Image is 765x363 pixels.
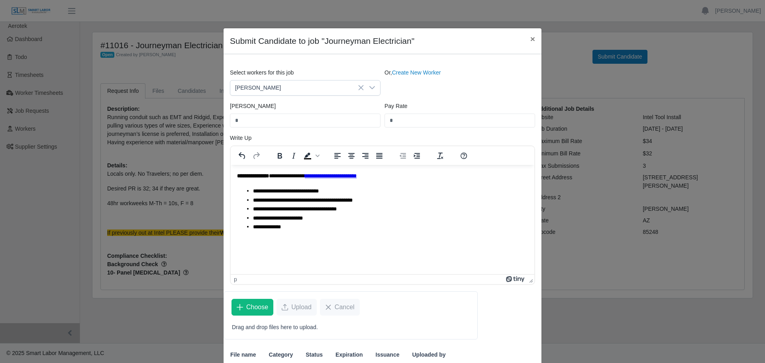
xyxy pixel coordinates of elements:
[335,302,355,312] span: Cancel
[231,165,534,274] iframe: Rich Text Area
[277,299,317,316] button: Upload
[230,69,294,77] label: Select workers for this job
[524,28,541,49] button: Close
[345,150,358,161] button: Align center
[410,150,424,161] button: Increase indent
[234,276,237,283] div: p
[320,299,360,316] button: Cancel
[230,134,251,142] label: Write Up
[433,150,447,161] button: Clear formatting
[230,35,414,47] h4: Submit Candidate to job "Journeyman Electrician"
[230,80,364,95] span: Nestor Chavez
[384,102,408,110] label: Pay Rate
[301,150,321,161] div: Background color Black
[382,69,537,96] div: Or,
[392,69,441,76] a: Create New Worker
[526,275,534,284] div: Press the Up and Down arrow keys to resize the editor.
[273,150,286,161] button: Bold
[373,150,386,161] button: Justify
[359,150,372,161] button: Align right
[231,299,273,316] button: Choose
[331,150,344,161] button: Align left
[249,150,263,161] button: Redo
[457,150,471,161] button: Help
[232,323,470,332] p: Drag and drop files here to upload.
[230,102,276,110] label: [PERSON_NAME]
[506,276,526,283] a: Powered by Tiny
[396,150,410,161] button: Decrease indent
[235,150,249,161] button: Undo
[291,302,312,312] span: Upload
[246,302,268,312] span: Choose
[530,34,535,43] span: ×
[287,150,300,161] button: Italic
